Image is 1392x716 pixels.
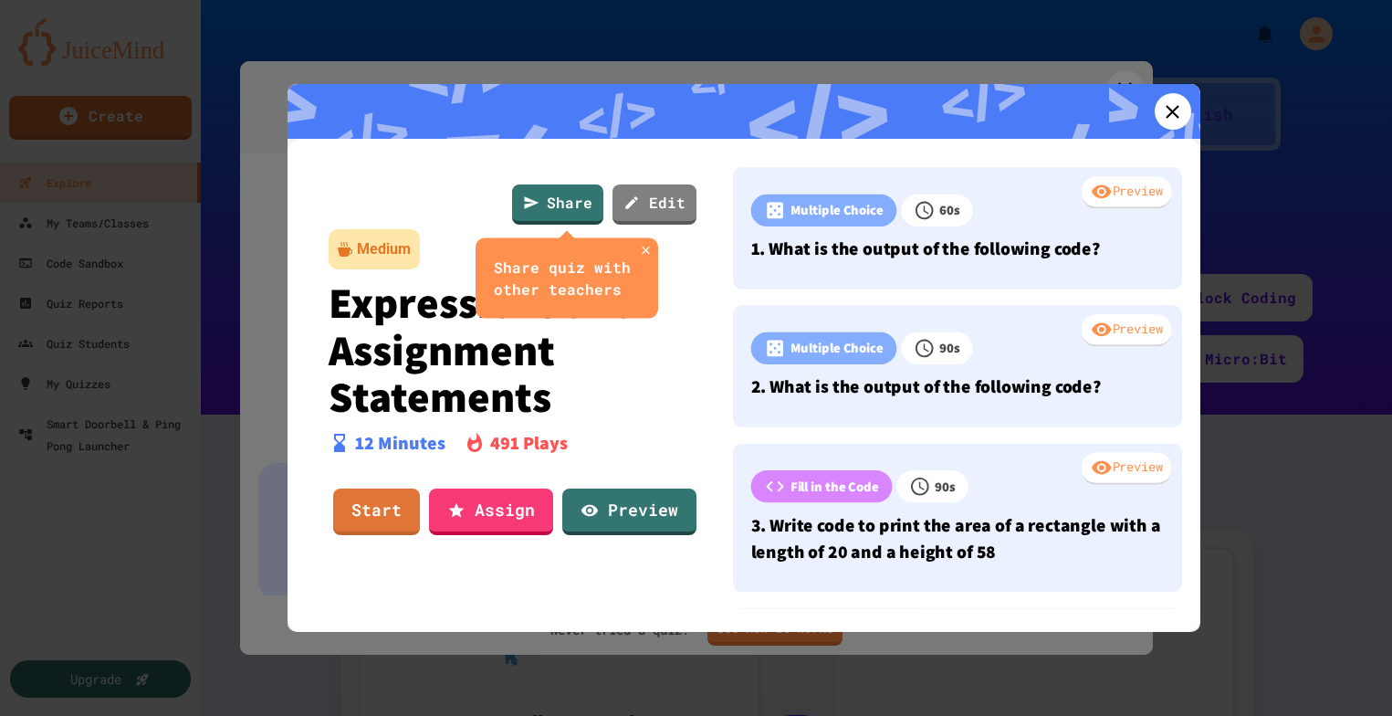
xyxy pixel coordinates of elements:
[634,239,657,262] button: close
[750,236,1164,262] p: 1. What is the output of the following code?
[562,489,696,535] a: Preview
[790,338,883,358] p: Multiple Choice
[1082,176,1171,209] div: Preview
[790,200,883,220] p: Multiple Choice
[490,429,568,457] p: 491 Plays
[939,338,960,358] p: 90 s
[357,238,411,260] div: Medium
[750,511,1164,565] p: 3. Write code to print the area of a rectangle with a length of 20 and a height of 58
[1082,452,1171,485] div: Preview
[750,374,1164,400] p: 2. What is the output of the following code?
[512,184,603,225] a: Share
[612,184,696,225] a: Edit
[333,489,420,535] a: Start
[355,429,445,457] p: 12 Minutes
[935,477,956,497] p: 90 s
[790,477,878,497] p: Fill in the Code
[939,200,960,220] p: 60 s
[1240,563,1374,641] iframe: chat widget
[1082,314,1171,347] div: Preview
[329,279,697,420] p: Expressions and Assignment Statements
[1315,643,1374,698] iframe: chat widget
[494,257,640,300] div: Share quiz with other teachers
[429,489,553,535] a: Assign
